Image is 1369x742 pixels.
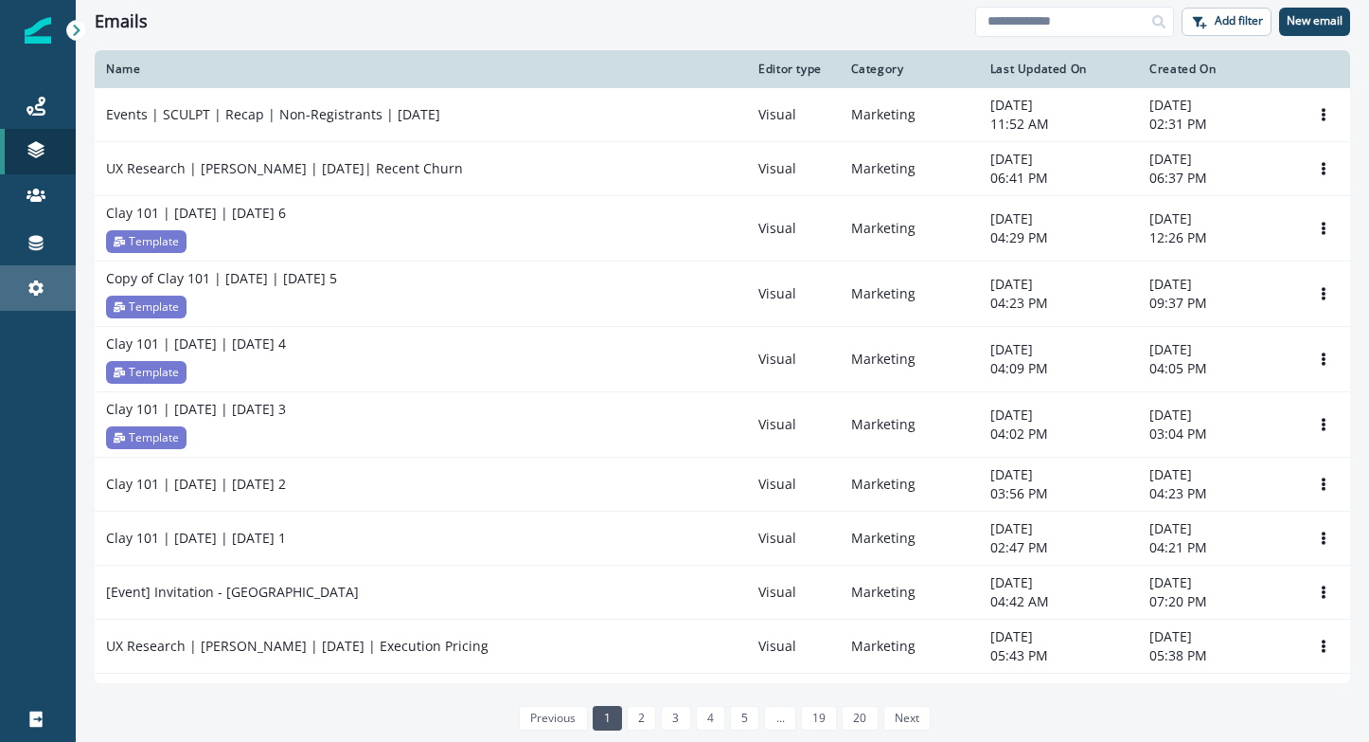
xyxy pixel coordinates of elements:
[1149,538,1286,557] p: 04:21 PM
[990,627,1128,646] p: [DATE]
[95,566,1350,620] a: [Event] Invitation - [GEOGRAPHIC_DATA]VisualMarketing[DATE]04:42 AM[DATE]07:20 PMOptions
[747,512,839,566] td: Visual
[1149,169,1286,188] p: 06:37 PM
[840,512,979,566] td: Marketing
[95,88,1350,142] a: Events | SCULPT | Recap | Non-Registrants | [DATE]VisualMarketing[DATE]11:52 AM[DATE]02:31 PMOptions
[747,142,839,196] td: Visual
[851,62,968,77] div: Category
[129,428,179,447] p: Template
[95,196,1350,262] a: Clay 101 | [DATE] | [DATE] 6TemplateVisualMarketing[DATE]04:29 PM[DATE]12:26 PMOptions
[840,458,979,512] td: Marketing
[1215,14,1263,27] p: Add filter
[801,706,837,731] a: Page 19
[1149,150,1286,169] p: [DATE]
[990,359,1128,378] p: 04:09 PM
[840,566,979,620] td: Marketing
[990,150,1128,169] p: [DATE]
[747,392,839,458] td: Visual
[106,62,736,77] div: Name
[883,706,931,731] a: Next page
[840,674,979,728] td: Marketing
[106,637,489,656] p: UX Research | [PERSON_NAME] | [DATE] | Execution Pricing
[990,484,1128,503] p: 03:56 PM
[1149,275,1286,294] p: [DATE]
[106,335,286,353] p: Clay 101 | [DATE] | [DATE] 4
[106,204,286,223] p: Clay 101 | [DATE] | [DATE] 6
[95,458,1350,512] a: Clay 101 | [DATE] | [DATE] 2VisualMarketing[DATE]03:56 PM[DATE]04:23 PMOptions
[627,706,656,731] a: Page 2
[1149,209,1286,228] p: [DATE]
[1308,410,1339,439] button: Options
[129,298,179,317] p: Template
[990,646,1128,665] p: 05:43 PM
[990,294,1128,313] p: 04:23 PM
[106,105,440,124] p: Events | SCULPT | Recap | Non-Registrants | [DATE]
[1308,578,1339,606] button: Options
[747,262,839,327] td: Visual
[1308,154,1339,183] button: Options
[747,88,839,142] td: Visual
[1149,519,1286,538] p: [DATE]
[840,88,979,142] td: Marketing
[1149,228,1286,247] p: 12:26 PM
[95,620,1350,674] a: UX Research | [PERSON_NAME] | [DATE] | Execution PricingVisualMarketing[DATE]05:43 PM[DATE]05:38 ...
[1308,214,1339,243] button: Options
[758,62,827,77] div: Editor type
[106,400,286,419] p: Clay 101 | [DATE] | [DATE] 3
[990,209,1128,228] p: [DATE]
[990,465,1128,484] p: [DATE]
[840,262,979,327] td: Marketing
[990,573,1128,592] p: [DATE]
[129,232,179,251] p: Template
[990,519,1128,538] p: [DATE]
[1149,484,1286,503] p: 04:23 PM
[764,706,795,731] a: Jump forward
[1149,96,1286,115] p: [DATE]
[106,529,286,548] p: Clay 101 | [DATE] | [DATE] 1
[95,142,1350,196] a: UX Research | [PERSON_NAME] | [DATE]| Recent ChurnVisualMarketing[DATE]06:41 PM[DATE]06:37 PMOptions
[840,142,979,196] td: Marketing
[990,425,1128,443] p: 04:02 PM
[990,406,1128,425] p: [DATE]
[1308,524,1339,552] button: Options
[106,475,286,494] p: Clay 101 | [DATE] | [DATE] 2
[747,196,839,262] td: Visual
[990,169,1128,188] p: 06:41 PM
[990,96,1128,115] p: [DATE]
[95,392,1350,458] a: Clay 101 | [DATE] | [DATE] 3TemplateVisualMarketing[DATE]04:02 PM[DATE]03:04 PMOptions
[1149,62,1286,77] div: Created On
[1308,470,1339,498] button: Options
[990,115,1128,134] p: 11:52 AM
[593,706,622,731] a: Page 1 is your current page
[990,592,1128,611] p: 04:42 AM
[747,458,839,512] td: Visual
[95,327,1350,392] a: Clay 101 | [DATE] | [DATE] 4TemplateVisualMarketing[DATE]04:09 PM[DATE]04:05 PMOptions
[1149,681,1286,700] p: [DATE]
[1149,115,1286,134] p: 02:31 PM
[1149,646,1286,665] p: 05:38 PM
[990,62,1128,77] div: Last Updated On
[1287,14,1342,27] p: New email
[95,512,1350,566] a: Clay 101 | [DATE] | [DATE] 1VisualMarketing[DATE]02:47 PM[DATE]04:21 PMOptions
[106,159,463,178] p: UX Research | [PERSON_NAME] | [DATE]| Recent Churn
[95,262,1350,327] a: Copy of Clay 101 | [DATE] | [DATE] 5TemplateVisualMarketing[DATE]04:23 PM[DATE]09:37 PMOptions
[1308,632,1339,661] button: Options
[1149,359,1286,378] p: 04:05 PM
[1149,465,1286,484] p: [DATE]
[840,620,979,674] td: Marketing
[747,566,839,620] td: Visual
[1149,340,1286,359] p: [DATE]
[842,706,878,731] a: Page 20
[747,674,839,728] td: Visual
[1308,345,1339,373] button: Options
[25,17,51,44] img: Inflection
[990,228,1128,247] p: 04:29 PM
[990,681,1128,700] p: [DATE]
[1279,8,1350,36] button: New email
[990,538,1128,557] p: 02:47 PM
[129,363,179,382] p: Template
[747,327,839,392] td: Visual
[1149,294,1286,313] p: 09:37 PM
[1149,425,1286,443] p: 03:04 PM
[1308,100,1339,129] button: Options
